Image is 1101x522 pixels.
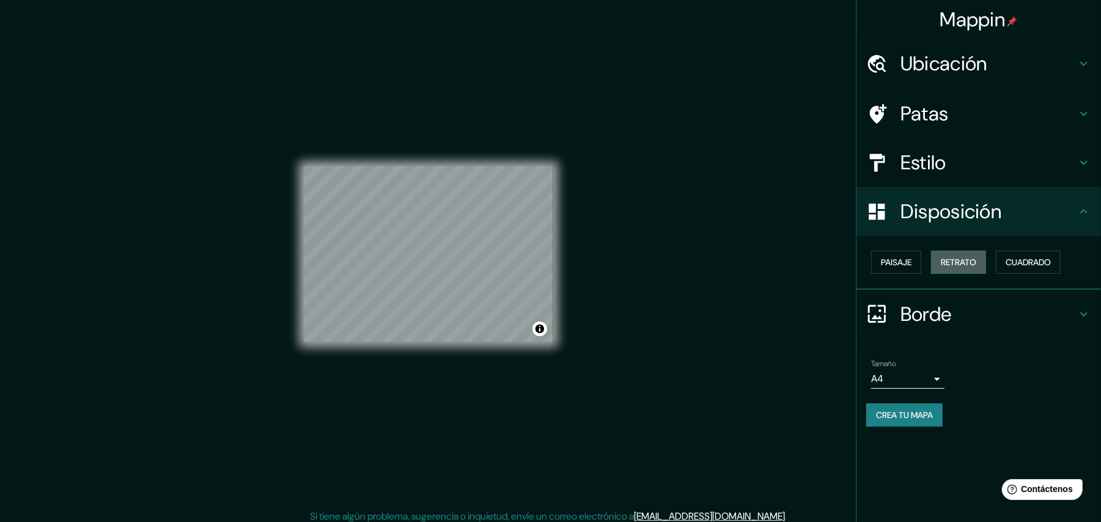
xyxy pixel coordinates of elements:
font: Estilo [900,150,946,175]
img: pin-icon.png [1007,17,1017,26]
font: Borde [900,301,952,327]
font: Retrato [941,257,976,268]
font: Mappin [940,7,1006,32]
button: Retrato [931,251,986,274]
font: Tamaño [871,359,896,369]
font: Paisaje [881,257,911,268]
font: Cuadrado [1006,257,1051,268]
font: Patas [900,101,949,127]
div: Patas [856,89,1101,138]
button: Crea tu mapa [866,403,943,427]
button: Paisaje [871,251,921,274]
font: Disposición [900,199,1001,224]
div: Estilo [856,138,1101,187]
font: Crea tu mapa [876,410,933,421]
button: Activar o desactivar atribución [532,322,547,336]
div: A4 [871,369,945,389]
div: Disposición [856,187,1101,236]
font: A4 [871,372,883,385]
button: Cuadrado [996,251,1061,274]
div: Ubicación [856,39,1101,88]
canvas: Mapa [304,166,553,342]
font: Ubicación [900,51,987,76]
div: Borde [856,290,1101,339]
iframe: Lanzador de widgets de ayuda [992,474,1088,509]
